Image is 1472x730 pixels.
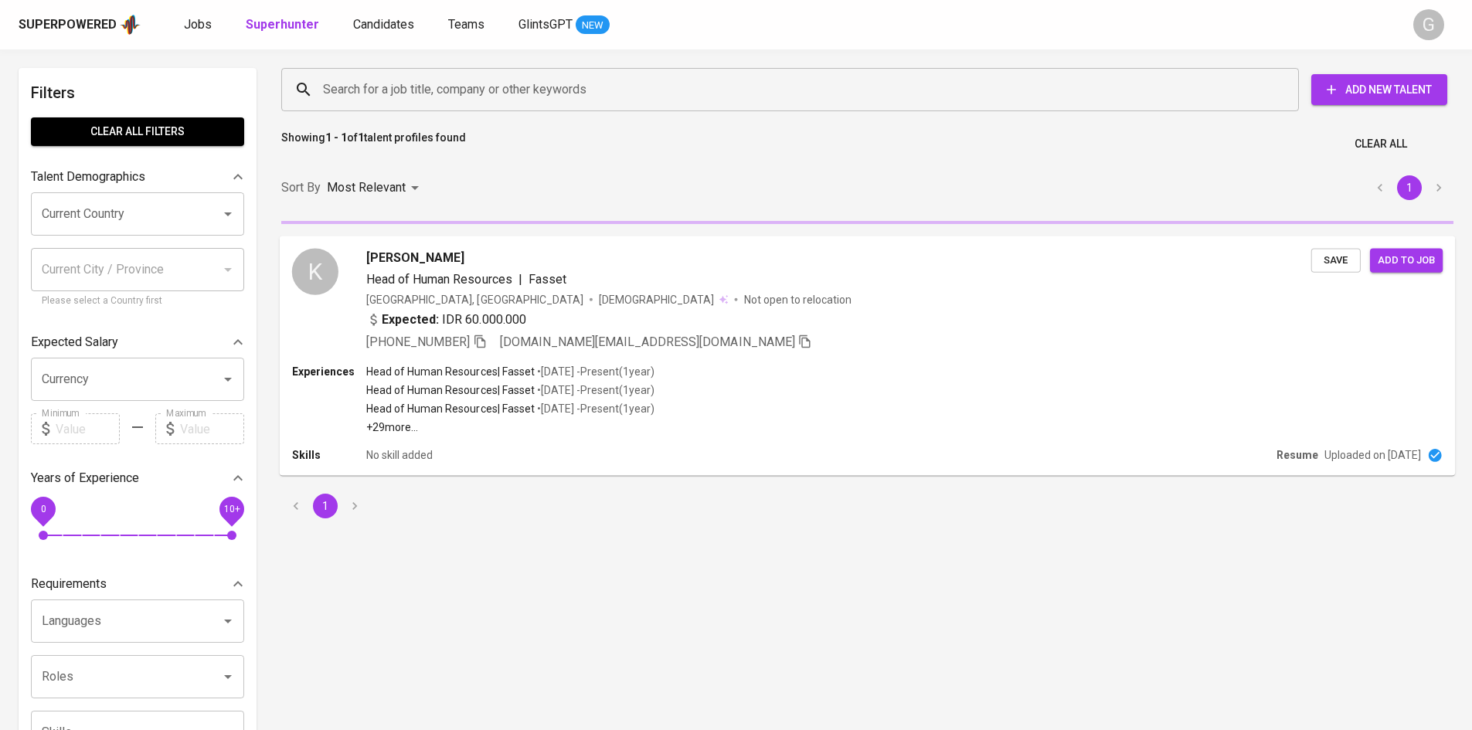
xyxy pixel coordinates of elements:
p: Talent Demographics [31,168,145,186]
p: Uploaded on [DATE] [1324,447,1421,463]
h6: Filters [31,80,244,105]
span: Jobs [184,17,212,32]
p: +29 more ... [366,419,654,435]
p: Head of Human Resources | Fasset [366,401,535,416]
span: Clear All [1355,134,1407,154]
span: Fasset [529,271,566,286]
p: Resume [1277,447,1318,463]
button: Clear All [1348,130,1413,158]
a: Jobs [184,15,215,35]
span: NEW [576,18,610,33]
button: Open [217,666,239,688]
b: 1 - 1 [325,131,347,144]
button: page 1 [1397,175,1422,200]
p: Years of Experience [31,469,139,487]
a: K[PERSON_NAME]Head of Human Resources|Fasset[GEOGRAPHIC_DATA], [GEOGRAPHIC_DATA][DEMOGRAPHIC_DATA... [281,236,1453,475]
span: [PHONE_NUMBER] [366,334,470,348]
p: • [DATE] - Present ( 1 year ) [535,401,654,416]
span: | [518,270,522,288]
button: Open [217,203,239,225]
nav: pagination navigation [1365,175,1453,200]
span: GlintsGPT [518,17,573,32]
p: Expected Salary [31,333,118,351]
div: Superpowered [19,16,117,34]
span: Candidates [353,17,414,32]
button: page 1 [313,494,338,518]
span: [DOMAIN_NAME][EMAIL_ADDRESS][DOMAIN_NAME] [500,334,795,348]
a: Superhunter [246,15,322,35]
button: Save [1311,248,1361,272]
div: Years of Experience [31,463,244,494]
span: Save [1319,251,1353,269]
span: Clear All filters [43,122,232,141]
div: Most Relevant [327,174,424,202]
button: Open [217,368,239,390]
a: Superpoweredapp logo [19,13,141,36]
div: K [292,248,338,294]
span: Add New Talent [1324,80,1435,100]
span: Add to job [1378,251,1435,269]
div: [GEOGRAPHIC_DATA], [GEOGRAPHIC_DATA] [366,291,583,307]
span: [DEMOGRAPHIC_DATA] [599,291,716,307]
input: Value [56,413,120,444]
span: Head of Human Resources [366,271,512,286]
p: Not open to relocation [744,291,852,307]
p: Head of Human Resources | Fasset [366,364,535,379]
a: GlintsGPT NEW [518,15,610,35]
p: • [DATE] - Present ( 1 year ) [535,364,654,379]
span: 0 [40,504,46,514]
div: G [1413,9,1444,40]
p: Requirements [31,575,107,593]
p: Most Relevant [327,178,406,197]
b: Expected: [382,310,439,328]
span: Teams [448,17,484,32]
p: Experiences [292,364,366,379]
span: [PERSON_NAME] [366,248,464,267]
button: Add New Talent [1311,74,1447,105]
div: IDR 60.000.000 [366,310,526,328]
img: app logo [120,13,141,36]
b: 1 [358,131,364,144]
div: Requirements [31,569,244,599]
p: No skill added [366,447,433,463]
a: Teams [448,15,488,35]
input: Value [180,413,244,444]
p: Please select a Country first [42,294,233,309]
p: • [DATE] - Present ( 1 year ) [535,382,654,398]
div: Expected Salary [31,327,244,358]
button: Clear All filters [31,117,244,146]
button: Add to job [1370,248,1443,272]
a: Candidates [353,15,417,35]
p: Showing of talent profiles found [281,130,466,158]
p: Skills [292,447,366,463]
span: 10+ [223,504,240,514]
nav: pagination navigation [281,494,369,518]
div: Talent Demographics [31,161,244,192]
b: Superhunter [246,17,319,32]
button: Open [217,610,239,632]
p: Sort By [281,178,321,197]
p: Head of Human Resources | Fasset [366,382,535,398]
